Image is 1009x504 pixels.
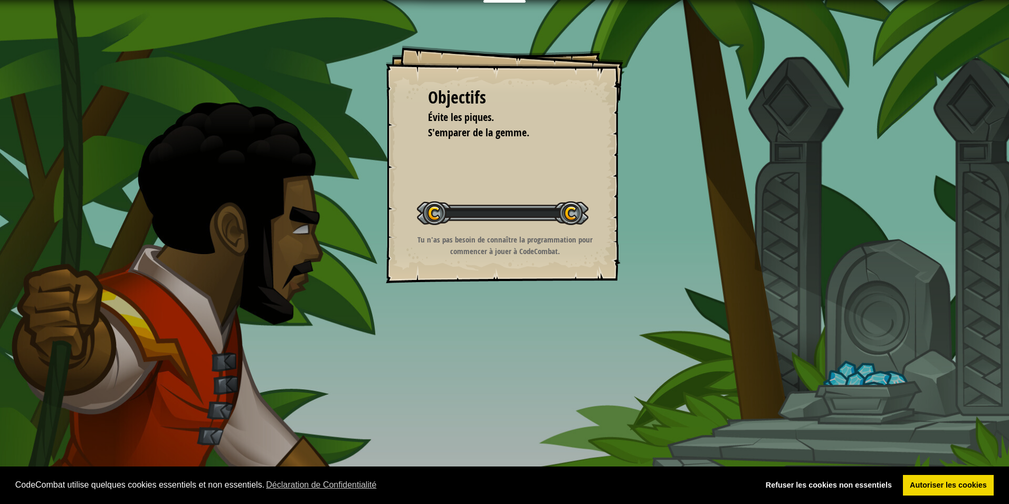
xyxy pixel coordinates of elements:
[399,234,611,257] p: Tu n'as pas besoin de connaître la programmation pour commencer à jouer à CodeCombat.
[428,86,581,110] div: Objectifs
[428,125,529,139] span: S'emparer de la gemme.
[264,477,378,493] a: learn more about cookies
[428,110,494,124] span: Évite les piques.
[415,110,578,125] li: Évite les piques.
[415,125,578,141] li: S'emparer de la gemme.
[758,475,899,496] a: deny cookies
[15,477,750,493] span: CodeCombat utilise quelques cookies essentiels et non essentiels.
[903,475,994,496] a: allow cookies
